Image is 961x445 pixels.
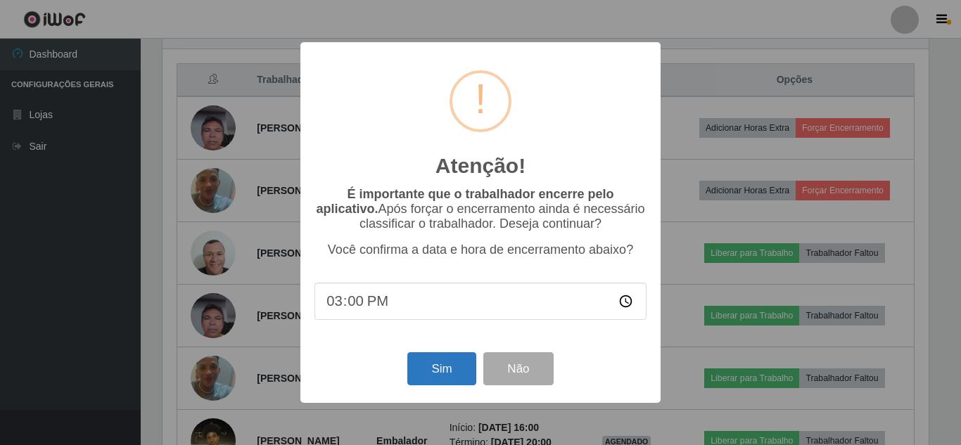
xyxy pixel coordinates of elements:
b: É importante que o trabalhador encerre pelo aplicativo. [316,187,613,216]
button: Não [483,352,553,385]
p: Você confirma a data e hora de encerramento abaixo? [314,243,647,257]
p: Após forçar o encerramento ainda é necessário classificar o trabalhador. Deseja continuar? [314,187,647,231]
button: Sim [407,352,476,385]
h2: Atenção! [435,153,526,179]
